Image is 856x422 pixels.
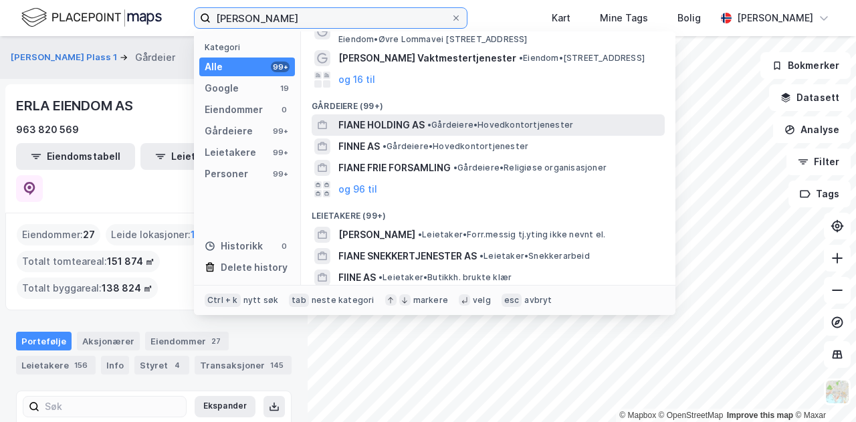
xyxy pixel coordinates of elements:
[519,53,645,64] span: Eiendom • [STREET_ADDRESS]
[205,102,263,118] div: Eiendommer
[107,253,154,270] span: 151 874 ㎡
[191,227,195,243] span: 1
[205,166,248,182] div: Personer
[418,229,422,239] span: •
[519,53,523,63] span: •
[271,62,290,72] div: 99+
[600,10,648,26] div: Mine Tags
[205,144,256,161] div: Leietakere
[135,49,175,66] div: Gårdeier
[379,272,383,282] span: •
[205,42,295,52] div: Kategori
[773,116,851,143] button: Analyse
[338,160,451,176] span: FIANE FRIE FORSAMLING
[16,95,136,116] div: ERLA EIENDOM AS
[289,294,309,307] div: tab
[453,163,457,173] span: •
[16,143,135,170] button: Eiendomstabell
[453,163,607,173] span: Gårdeiere • Religiøse organisasjoner
[479,251,484,261] span: •
[338,138,380,154] span: FINNE AS
[383,141,528,152] span: Gårdeiere • Hovedkontortjenester
[338,270,376,286] span: FIINE AS
[383,141,387,151] span: •
[338,248,477,264] span: FIANE SNEKKERTJENESTER AS
[301,200,675,224] div: Leietakere (99+)
[338,117,425,133] span: FIANE HOLDING AS
[271,147,290,158] div: 99+
[205,123,253,139] div: Gårdeiere
[17,251,160,272] div: Totalt tomteareal :
[279,83,290,94] div: 19
[16,332,72,350] div: Portefølje
[338,34,528,45] span: Eiendom • Øvre Lommavei [STREET_ADDRESS]
[16,356,96,375] div: Leietakere
[271,126,290,136] div: 99+
[209,334,223,348] div: 27
[134,356,189,375] div: Styret
[727,411,793,420] a: Improve this map
[619,411,656,420] a: Mapbox
[786,148,851,175] button: Filter
[243,295,279,306] div: nytt søk
[171,358,184,372] div: 4
[769,84,851,111] button: Datasett
[17,278,158,299] div: Totalt byggareal :
[338,50,516,66] span: [PERSON_NAME] Vaktmestertjenester
[102,280,152,296] span: 138 824 ㎡
[101,356,129,375] div: Info
[205,80,239,96] div: Google
[789,358,856,422] iframe: Chat Widget
[39,397,186,417] input: Søk
[267,358,286,372] div: 145
[140,143,259,170] button: Leietakertabell
[106,224,201,245] div: Leide lokasjoner :
[72,358,90,372] div: 156
[427,120,573,130] span: Gårdeiere • Hovedkontortjenester
[552,10,570,26] div: Kart
[77,332,140,350] div: Aksjonærer
[379,272,512,283] span: Leietaker • Butikkh. brukte klær
[195,356,292,375] div: Transaksjoner
[338,227,415,243] span: [PERSON_NAME]
[473,295,491,306] div: velg
[279,104,290,115] div: 0
[479,251,590,261] span: Leietaker • Snekkerarbeid
[17,224,100,245] div: Eiendommer :
[338,181,377,197] button: og 96 til
[502,294,522,307] div: esc
[211,8,451,28] input: Søk på adresse, matrikkel, gårdeiere, leietakere eller personer
[788,181,851,207] button: Tags
[737,10,813,26] div: [PERSON_NAME]
[145,332,229,350] div: Eiendommer
[677,10,701,26] div: Bolig
[11,51,120,64] button: [PERSON_NAME] Plass 1
[271,169,290,179] div: 99+
[221,259,288,276] div: Delete history
[205,238,263,254] div: Historikk
[16,122,79,138] div: 963 820 569
[301,90,675,114] div: Gårdeiere (99+)
[659,411,724,420] a: OpenStreetMap
[279,241,290,251] div: 0
[418,229,605,240] span: Leietaker • Forr.messig tj.yting ikke nevnt el.
[312,295,374,306] div: neste kategori
[413,295,448,306] div: markere
[427,120,431,130] span: •
[205,294,241,307] div: Ctrl + k
[83,227,95,243] span: 27
[205,59,223,75] div: Alle
[195,396,255,417] button: Ekspander
[21,6,162,29] img: logo.f888ab2527a4732fd821a326f86c7f29.svg
[760,52,851,79] button: Bokmerker
[338,72,375,88] button: og 16 til
[524,295,552,306] div: avbryt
